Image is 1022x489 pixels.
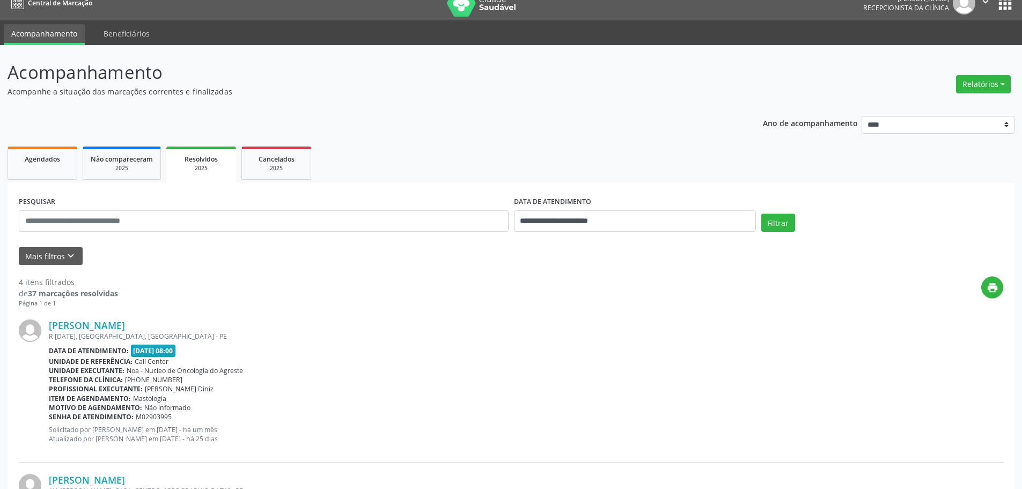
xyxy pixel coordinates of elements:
[49,375,123,384] b: Telefone da clínica:
[49,346,129,355] b: Data de atendimento:
[91,164,153,172] div: 2025
[761,214,795,232] button: Filtrar
[145,384,214,393] span: [PERSON_NAME] Diniz
[19,288,118,299] div: de
[49,412,134,421] b: Senha de atendimento:
[8,86,712,97] p: Acompanhe a situação das marcações correntes e finalizadas
[19,194,55,210] label: PESQUISAR
[763,116,858,129] p: Ano de acompanhamento
[125,375,182,384] span: [PHONE_NUMBER]
[28,288,118,298] strong: 37 marcações resolvidas
[8,59,712,86] p: Acompanhamento
[49,384,143,393] b: Profissional executante:
[49,474,125,486] a: [PERSON_NAME]
[185,155,218,164] span: Resolvidos
[49,366,124,375] b: Unidade executante:
[25,155,60,164] span: Agendados
[49,425,1003,443] p: Solicitado por [PERSON_NAME] em [DATE] - há um mês Atualizado por [PERSON_NAME] em [DATE] - há 25...
[174,164,229,172] div: 2025
[19,247,83,266] button: Mais filtroskeyboard_arrow_down
[49,332,1003,341] div: R [DATE], [GEOGRAPHIC_DATA], [GEOGRAPHIC_DATA] - PE
[135,357,168,366] span: Call Center
[19,299,118,308] div: Página 1 de 1
[49,357,133,366] b: Unidade de referência:
[514,194,591,210] label: DATA DE ATENDIMENTO
[249,164,303,172] div: 2025
[956,75,1011,93] button: Relatórios
[136,412,172,421] span: M02903995
[131,345,176,357] span: [DATE] 08:00
[49,319,125,331] a: [PERSON_NAME]
[49,394,131,403] b: Item de agendamento:
[19,276,118,288] div: 4 itens filtrados
[127,366,243,375] span: Noa - Nucleo de Oncologia do Agreste
[987,282,998,294] i: print
[19,319,41,342] img: img
[65,250,77,262] i: keyboard_arrow_down
[96,24,157,43] a: Beneficiários
[133,394,166,403] span: Mastologia
[981,276,1003,298] button: print
[863,3,949,12] span: Recepcionista da clínica
[144,403,190,412] span: Não informado
[4,24,85,45] a: Acompanhamento
[49,403,142,412] b: Motivo de agendamento:
[91,155,153,164] span: Não compareceram
[259,155,295,164] span: Cancelados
